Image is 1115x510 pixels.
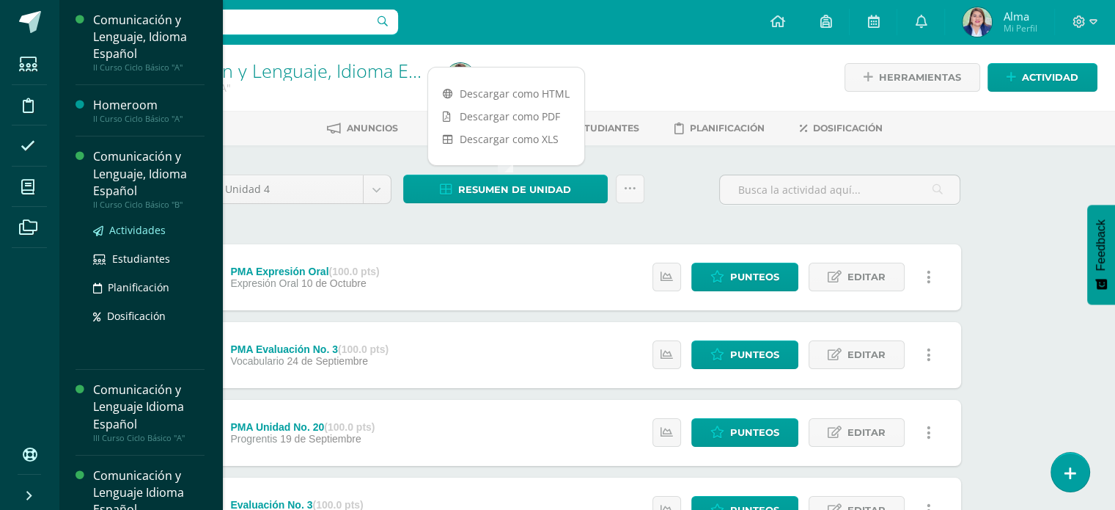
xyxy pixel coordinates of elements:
div: PMA Evaluación No. 3 [230,343,389,355]
strong: (100.0 pts) [328,266,379,277]
a: HomeroomII Curso Ciclo Básico "A" [93,97,205,124]
a: Resumen de unidad [403,175,608,203]
h1: Comunicación y Lenguaje, Idioma Español [114,60,428,81]
strong: (100.0 pts) [338,343,389,355]
div: Comunicación y Lenguaje, Idioma Español [93,12,205,62]
a: Dosificación [93,307,205,324]
div: Comunicación y Lenguaje, Idioma Español [93,148,205,199]
span: Feedback [1094,219,1108,271]
a: Comunicación y Lenguaje, Idioma EspañolII Curso Ciclo Básico "B" [93,148,205,209]
span: Editar [847,419,886,446]
span: Vocabulario [230,355,284,367]
a: Anuncios [327,117,398,140]
a: Planificación [674,117,765,140]
span: 19 de Septiembre [280,433,361,445]
span: Editar [847,263,886,291]
span: Actividades [109,223,166,237]
a: Descargar como PDF [428,105,584,128]
span: Punteos [730,419,779,446]
div: PMA Unidad No. 20 [230,421,375,433]
span: Alma [1003,9,1037,23]
a: Descargar como HTML [428,82,584,105]
strong: (100.0 pts) [324,421,375,433]
input: Busca la actividad aquí... [720,175,960,204]
div: Homeroom [93,97,205,114]
a: Descargar como XLS [428,128,584,150]
span: Mi Perfil [1003,22,1037,34]
a: Planificación [93,279,205,296]
span: Actividad [1022,64,1078,91]
span: Planificación [108,280,169,294]
span: Herramientas [879,64,961,91]
div: II Curso Ciclo Básico 'A' [114,81,428,95]
a: Punteos [691,340,798,369]
a: Comunicación y Lenguaje Idioma EspañolIII Curso Ciclo Básico "A" [93,382,205,442]
img: 4ef993094213c5b03b2ee2ce6609450d.png [446,63,475,92]
div: II Curso Ciclo Básico "A" [93,114,205,124]
a: Punteos [691,263,798,291]
div: II Curso Ciclo Básico "A" [93,62,205,73]
div: III Curso Ciclo Básico "A" [93,433,205,443]
span: Unidad 4 [225,175,352,203]
span: Dosificación [813,123,883,134]
span: Resumen de unidad [458,176,571,203]
button: Feedback - Mostrar encuesta [1087,205,1115,305]
a: Estudiantes [551,117,639,140]
span: Dosificación [107,309,166,323]
div: PMA Expresión Oral [230,266,379,277]
input: Busca un usuario... [68,10,398,34]
div: Comunicación y Lenguaje Idioma Español [93,382,205,432]
span: 24 de Septiembre [287,355,368,367]
span: Editar [847,341,886,368]
a: Actividades [93,222,205,238]
a: Herramientas [844,63,980,92]
span: Progrentis [230,433,277,445]
div: II Curso Ciclo Básico "B" [93,200,205,210]
a: Unidad 4 [214,175,391,203]
a: Actividad [987,63,1097,92]
span: Estudiantes [112,252,170,266]
span: Planificación [690,123,765,134]
a: Comunicación y Lenguaje, Idioma Español [114,58,464,83]
span: 10 de Octubre [301,277,367,289]
img: 4ef993094213c5b03b2ee2ce6609450d.png [963,7,992,37]
span: Punteos [730,341,779,368]
span: Estudiantes [573,123,639,134]
span: Anuncios [347,123,398,134]
span: Expresión Oral [230,277,298,289]
span: Punteos [730,263,779,291]
a: Estudiantes [93,250,205,267]
a: Punteos [691,418,798,447]
a: Comunicación y Lenguaje, Idioma EspañolII Curso Ciclo Básico "A" [93,12,205,73]
a: Dosificación [800,117,883,140]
